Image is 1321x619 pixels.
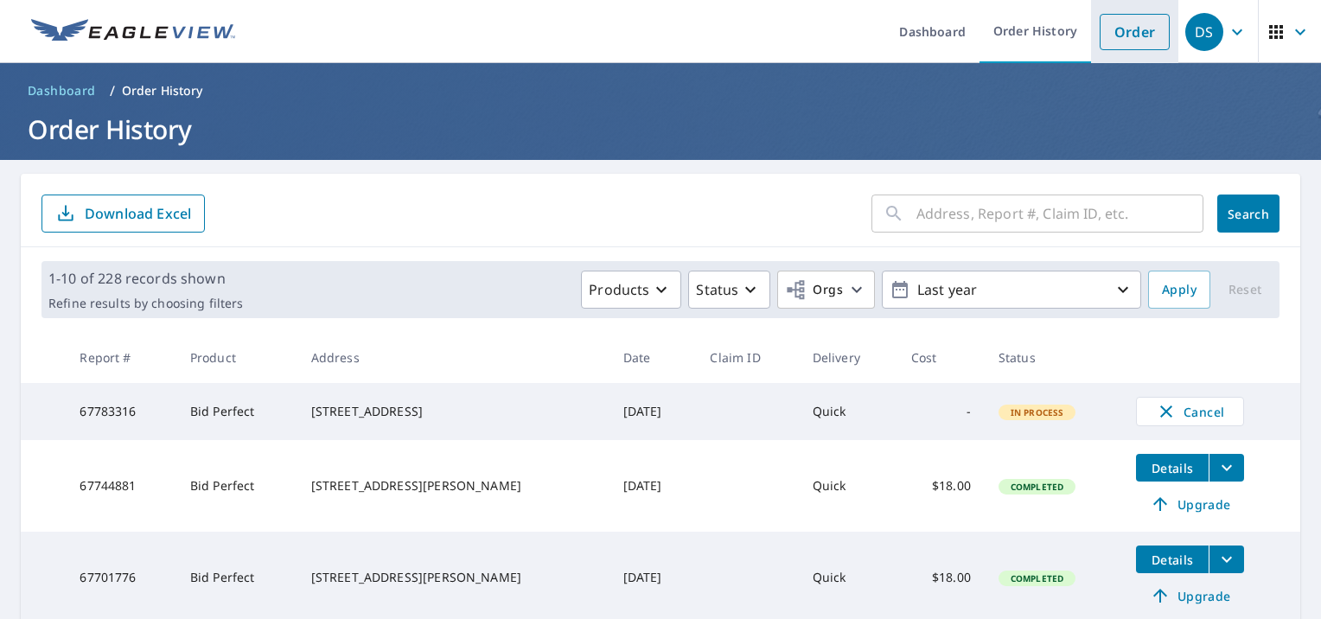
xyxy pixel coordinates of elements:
[897,332,985,383] th: Cost
[1146,494,1234,514] span: Upgrade
[1162,279,1197,301] span: Apply
[297,332,609,383] th: Address
[785,279,843,301] span: Orgs
[176,383,297,440] td: Bid Perfect
[176,332,297,383] th: Product
[1146,585,1234,606] span: Upgrade
[1217,195,1280,233] button: Search
[1185,13,1223,51] div: DS
[1136,490,1244,518] a: Upgrade
[311,403,596,420] div: [STREET_ADDRESS]
[66,383,175,440] td: 67783316
[1231,206,1266,222] span: Search
[799,383,897,440] td: Quick
[609,440,697,532] td: [DATE]
[799,332,897,383] th: Delivery
[1209,454,1244,482] button: filesDropdownBtn-67744881
[176,440,297,532] td: Bid Perfect
[311,569,596,586] div: [STREET_ADDRESS][PERSON_NAME]
[66,440,175,532] td: 67744881
[799,440,897,532] td: Quick
[1136,546,1209,573] button: detailsBtn-67701776
[311,477,596,495] div: [STREET_ADDRESS][PERSON_NAME]
[1000,406,1075,418] span: In Process
[581,271,681,309] button: Products
[28,82,96,99] span: Dashboard
[609,383,697,440] td: [DATE]
[1100,14,1170,50] a: Order
[66,332,175,383] th: Report #
[48,296,243,311] p: Refine results by choosing filters
[1000,572,1074,584] span: Completed
[897,440,985,532] td: $18.00
[696,332,798,383] th: Claim ID
[85,204,191,223] p: Download Excel
[122,82,203,99] p: Order History
[985,332,1122,383] th: Status
[688,271,770,309] button: Status
[31,19,235,45] img: EV Logo
[21,77,103,105] a: Dashboard
[1146,552,1198,568] span: Details
[589,279,649,300] p: Products
[777,271,875,309] button: Orgs
[41,195,205,233] button: Download Excel
[882,271,1141,309] button: Last year
[21,77,1300,105] nav: breadcrumb
[897,383,985,440] td: -
[48,268,243,289] p: 1-10 of 228 records shown
[1136,397,1244,426] button: Cancel
[1209,546,1244,573] button: filesDropdownBtn-67701776
[1154,401,1226,422] span: Cancel
[1000,481,1074,493] span: Completed
[1136,582,1244,609] a: Upgrade
[609,332,697,383] th: Date
[1146,460,1198,476] span: Details
[1148,271,1210,309] button: Apply
[21,112,1300,147] h1: Order History
[916,189,1203,238] input: Address, Report #, Claim ID, etc.
[1136,454,1209,482] button: detailsBtn-67744881
[110,80,115,101] li: /
[910,275,1113,305] p: Last year
[696,279,738,300] p: Status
